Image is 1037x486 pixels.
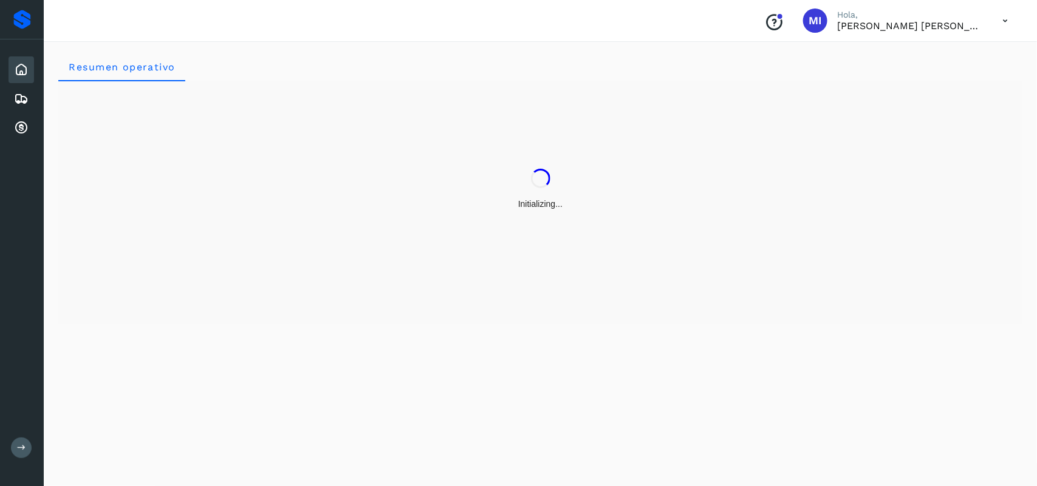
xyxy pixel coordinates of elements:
div: Inicio [9,56,34,83]
div: Cuentas por cobrar [9,115,34,141]
span: Resumen operativo [68,61,176,73]
p: Magda Imelda Ramos Gelacio [837,20,983,32]
p: Hola, [837,10,983,20]
div: Embarques [9,86,34,112]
